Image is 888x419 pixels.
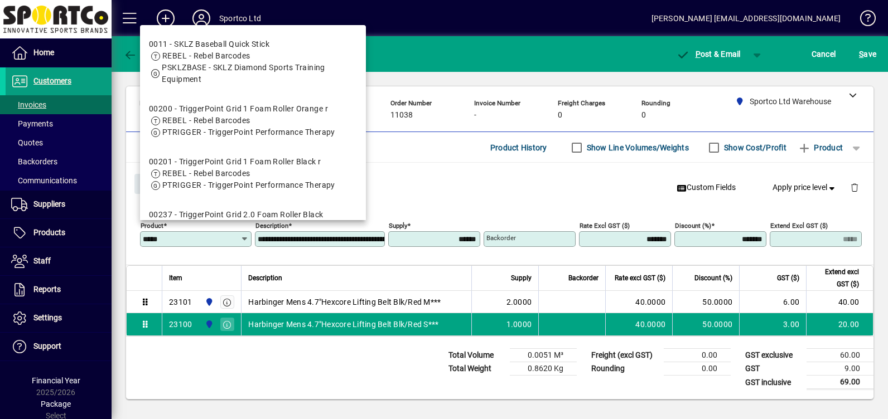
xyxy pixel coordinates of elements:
[672,313,739,335] td: 50.0000
[6,39,112,67] a: Home
[389,222,407,230] mat-label: Supply
[6,247,112,275] a: Staff
[139,111,162,120] span: [DATE]
[585,142,689,153] label: Show Line Volumes/Weights
[807,362,873,376] td: 9.00
[490,139,547,157] span: Product History
[33,76,71,85] span: Customers
[6,114,112,133] a: Payments
[248,319,438,330] span: Harbinger Mens 4.7"Hexcore Lifting Belt Blk/Red S***
[696,50,701,59] span: P
[806,313,873,335] td: 20.00
[6,191,112,218] a: Suppliers
[6,304,112,332] a: Settings
[807,376,873,389] td: 69.00
[140,200,366,253] mat-option: 00237 - TriggerPoint Grid 2.0 Foam Roller Black
[6,219,112,247] a: Products
[6,333,112,360] a: Support
[32,376,80,385] span: Financial Year
[390,111,413,120] span: 11038
[248,296,441,308] span: Harbinger Mens 4.7"Hexcore Lifting Belt Blk/Red M***
[140,30,366,94] mat-option: 0011 - SKLZ Baseball Quick Stick
[641,111,646,120] span: 0
[149,38,357,50] div: 0011 - SKLZ Baseball Quick Stick
[740,376,807,389] td: GST inclusive
[859,45,876,63] span: ave
[11,100,46,109] span: Invoices
[768,178,842,198] button: Apply price level
[33,48,54,57] span: Home
[506,319,532,330] span: 1.0000
[740,362,807,376] td: GST
[852,2,874,38] a: Knowledge Base
[6,276,112,304] a: Reports
[6,133,112,152] a: Quotes
[792,138,848,158] button: Product
[126,163,873,203] div: Product
[651,9,841,27] div: [PERSON_NAME] [EMAIL_ADDRESS][DOMAIN_NAME]
[506,296,532,308] span: 2.0000
[33,228,65,237] span: Products
[586,362,664,376] td: Rounding
[169,272,182,284] span: Item
[169,296,192,308] div: 23101
[6,152,112,171] a: Backorders
[777,272,799,284] span: GST ($)
[813,266,859,290] span: Extend excl GST ($)
[677,182,736,193] span: Custom Fields
[739,291,806,313] td: 6.00
[694,272,732,284] span: Discount (%)
[672,291,739,313] td: 50.0000
[139,175,168,193] span: Close
[134,174,172,194] button: Close
[33,285,61,294] span: Reports
[486,138,552,158] button: Product History
[670,44,746,64] button: Post & Email
[11,119,53,128] span: Payments
[6,95,112,114] a: Invoices
[812,45,836,63] span: Cancel
[510,362,577,376] td: 0.8620 Kg
[169,319,192,330] div: 23100
[809,44,839,64] button: Cancel
[672,178,740,198] button: Custom Fields
[255,222,288,230] mat-label: Description
[219,9,261,27] div: Sportco Ltd
[11,176,77,185] span: Communications
[248,272,282,284] span: Description
[141,222,163,230] mat-label: Product
[675,222,711,230] mat-label: Discount (%)
[149,103,335,115] div: 00200 - TriggerPoint Grid 1 Foam Roller Orange r
[140,147,366,200] mat-option: 00201 - TriggerPoint Grid 1 Foam Roller Black r
[149,156,335,168] div: 00201 - TriggerPoint Grid 1 Foam Roller Black r
[11,138,43,147] span: Quotes
[443,362,510,376] td: Total Weight
[162,169,250,178] span: REBEL - Rebel Barcodes
[6,171,112,190] a: Communications
[112,44,173,64] app-page-header-button: Back
[664,349,731,362] td: 0.00
[202,296,215,308] span: Sportco Ltd Warehouse
[807,349,873,362] td: 60.00
[33,313,62,322] span: Settings
[162,51,250,60] span: REBEL - Rebel Barcodes
[486,234,516,242] mat-label: Backorder
[443,349,510,362] td: Total Volume
[722,142,786,153] label: Show Cost/Profit
[615,272,665,284] span: Rate excl GST ($)
[580,222,630,230] mat-label: Rate excl GST ($)
[841,174,868,201] button: Delete
[202,318,215,330] span: Sportco Ltd Warehouse
[33,199,65,208] span: Suppliers
[773,182,837,193] span: Apply price level
[132,178,175,188] app-page-header-button: Close
[123,50,161,59] span: Back
[162,181,335,189] span: PTRIGGER - TriggerPoint Performance Therapy
[11,157,57,166] span: Backorders
[806,291,873,313] td: 40.00
[149,209,335,221] div: 00237 - TriggerPoint Grid 2.0 Foam Roller Black
[148,8,184,28] button: Add
[770,222,828,230] mat-label: Extend excl GST ($)
[41,399,71,408] span: Package
[612,296,665,308] div: 40.0000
